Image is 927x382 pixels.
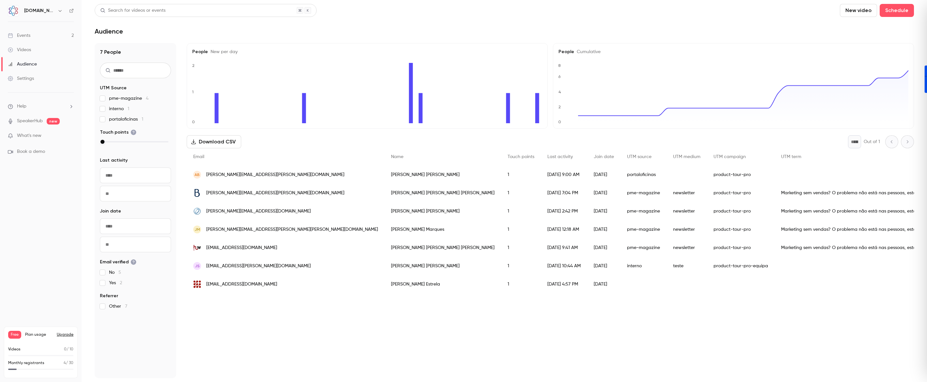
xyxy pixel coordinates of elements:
[621,239,667,257] div: pme-magazine
[109,303,127,310] span: Other
[707,202,775,220] div: product-tour-pro
[193,154,204,159] span: Email
[667,220,707,239] div: newsletter
[385,275,501,293] div: [PERSON_NAME] Estrela
[541,257,587,275] div: [DATE] 10:44 AM
[17,103,26,110] span: Help
[125,304,127,309] span: 7
[501,275,541,293] div: 1
[621,257,667,275] div: interno
[192,90,194,94] text: 1
[385,257,501,275] div: [PERSON_NAME] [PERSON_NAME]
[707,166,775,184] div: product-tour-pro
[192,120,195,124] text: 0
[627,154,652,159] span: UTM source
[621,202,667,220] div: pme-magazine
[64,346,73,352] p: / 10
[100,48,171,56] h1: 7 People
[146,96,149,101] span: 4
[195,263,200,269] span: JS
[120,281,122,285] span: 2
[587,257,621,275] div: [DATE]
[8,331,21,339] span: Free
[587,184,621,202] div: [DATE]
[100,129,136,136] span: Touch points
[864,139,880,145] p: Out of 1
[101,140,104,144] div: max
[385,184,501,202] div: [PERSON_NAME] [PERSON_NAME] [PERSON_NAME]
[64,361,66,365] span: 4
[109,95,149,102] span: pme-magazine
[501,220,541,239] div: 1
[192,49,542,55] h5: People
[17,132,41,139] span: What's new
[501,166,541,184] div: 1
[8,61,37,67] div: Audience
[558,63,561,68] text: 8
[193,189,201,197] img: basilaris.com
[100,259,136,265] span: Email verified
[8,6,19,16] img: AMT.Group
[621,166,667,184] div: portaloficinas
[193,280,201,288] img: amt.group
[501,184,541,202] div: 1
[673,154,700,159] span: UTM medium
[385,239,501,257] div: [PERSON_NAME] [PERSON_NAME] [PERSON_NAME]
[109,269,121,276] span: No
[501,202,541,220] div: 1
[25,332,53,337] span: Plan usage
[100,85,127,91] span: UTM Source
[558,120,561,124] text: 0
[587,239,621,257] div: [DATE]
[17,118,43,125] a: SpeakerHub
[707,239,775,257] div: product-tour-pro
[128,107,129,111] span: 1
[17,148,45,155] span: Book a demo
[541,220,587,239] div: [DATE] 12:18 AM
[594,154,614,159] span: Join date
[206,244,277,251] span: [EMAIL_ADDRESS][DOMAIN_NAME]
[24,7,55,14] h6: [DOMAIN_NAME]
[8,75,34,82] div: Settings
[206,263,311,270] span: [EMAIL_ADDRESS][PERSON_NAME][DOMAIN_NAME]
[8,103,74,110] li: help-dropdown-opener
[100,7,165,14] div: Search for videos or events
[707,184,775,202] div: product-tour-pro
[558,74,561,79] text: 6
[47,118,60,125] span: new
[558,90,561,94] text: 4
[667,184,707,202] div: newsletter
[208,50,238,54] span: New per day
[195,172,200,178] span: AB
[142,117,143,122] span: 1
[621,184,667,202] div: pme-magazine
[195,227,200,232] span: JM
[206,208,311,215] span: [PERSON_NAME][EMAIL_ADDRESS][DOMAIN_NAME]
[667,257,707,275] div: teste
[385,202,501,220] div: [PERSON_NAME] [PERSON_NAME]
[193,244,201,252] img: hubwebnet.com
[385,220,501,239] div: [PERSON_NAME] Marques
[109,116,143,123] span: portaloficinas
[100,157,128,164] span: Last activity
[385,166,501,184] div: [PERSON_NAME] [PERSON_NAME]
[8,32,30,39] div: Events
[508,154,534,159] span: Touch points
[587,220,621,239] div: [DATE]
[57,332,73,337] button: Upgrade
[840,4,877,17] button: New video
[714,154,746,159] span: UTM campaign
[667,202,707,220] div: newsletter
[547,154,573,159] span: Last activity
[587,166,621,184] div: [DATE]
[541,184,587,202] div: [DATE] 7:04 PM
[574,50,601,54] span: Cumulative
[621,220,667,239] div: pme-magazine
[109,280,122,286] span: Yes
[118,270,121,275] span: 5
[541,166,587,184] div: [DATE] 9:00 AM
[206,190,344,197] span: [PERSON_NAME][EMAIL_ADDRESS][PERSON_NAME][DOMAIN_NAME]
[501,239,541,257] div: 1
[501,257,541,275] div: 1
[64,360,73,366] p: / 30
